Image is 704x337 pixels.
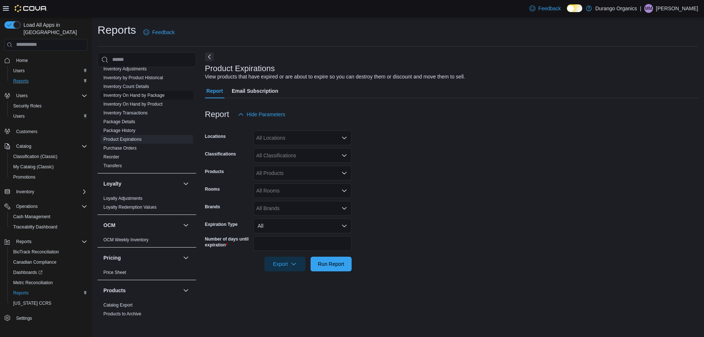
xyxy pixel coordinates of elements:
[595,4,637,13] p: Durango Organics
[567,4,582,12] input: Dark Mode
[205,186,220,192] label: Rooms
[98,23,136,37] h1: Reports
[103,128,135,133] a: Package History
[10,289,32,297] a: Reports
[527,1,564,16] a: Feedback
[10,66,27,75] a: Users
[103,154,119,160] a: Reorder
[7,278,90,288] button: Metrc Reconciliation
[247,111,285,118] span: Hide Parameters
[16,143,31,149] span: Catalog
[103,287,126,294] h3: Products
[98,235,196,247] div: OCM
[15,5,47,12] img: Cova
[10,223,60,231] a: Traceabilty Dashboard
[103,119,135,124] a: Package Details
[103,163,122,168] a: Transfers
[10,112,27,121] a: Users
[7,212,90,222] button: Cash Management
[538,5,561,12] span: Feedback
[10,278,56,287] a: Metrc Reconciliation
[10,212,87,221] span: Cash Management
[103,136,142,142] span: Product Expirations
[10,162,87,171] span: My Catalog (Classic)
[10,77,32,85] a: Reports
[10,248,62,256] a: BioTrack Reconciliation
[341,170,347,176] button: Open list of options
[103,75,163,80] a: Inventory by Product Historical
[103,137,142,142] a: Product Expirations
[7,257,90,267] button: Canadian Compliance
[181,286,190,295] button: Products
[103,303,132,308] a: Catalog Export
[1,141,90,151] button: Catalog
[645,4,652,13] span: MM
[205,151,236,157] label: Classifications
[205,110,229,119] h3: Report
[13,249,59,255] span: BioTrack Reconciliation
[1,126,90,136] button: Customers
[103,311,141,317] span: Products to Archive
[181,221,190,230] button: OCM
[10,152,87,161] span: Classification (Classic)
[103,75,163,81] span: Inventory by Product Historical
[10,248,87,256] span: BioTrack Reconciliation
[103,119,135,125] span: Package Details
[13,91,87,100] span: Users
[13,214,50,220] span: Cash Management
[13,127,87,136] span: Customers
[16,189,34,195] span: Inventory
[13,174,36,180] span: Promotions
[13,154,58,160] span: Classification (Classic)
[1,55,90,66] button: Home
[10,289,87,297] span: Reports
[103,128,135,133] span: Package History
[7,172,90,182] button: Promotions
[103,270,126,275] a: Price Sheet
[10,299,54,308] a: [US_STATE] CCRS
[311,257,352,271] button: Run Report
[13,187,87,196] span: Inventory
[152,29,175,36] span: Feedback
[103,101,162,107] span: Inventory On Hand by Product
[7,222,90,232] button: Traceabilty Dashboard
[103,145,137,151] span: Purchase Orders
[10,268,87,277] span: Dashboards
[13,290,29,296] span: Reports
[13,113,25,119] span: Users
[13,56,31,65] a: Home
[10,102,44,110] a: Security Roles
[269,257,301,271] span: Export
[644,4,653,13] div: Micheal McCay
[205,73,465,81] div: View products that have expired or are about to expire so you can destroy them or discount and mo...
[7,76,90,86] button: Reports
[16,93,27,99] span: Users
[181,179,190,188] button: Loyalty
[103,92,165,98] span: Inventory On Hand by Package
[341,188,347,194] button: Open list of options
[13,270,43,275] span: Dashboards
[13,56,87,65] span: Home
[103,102,162,107] a: Inventory On Hand by Product
[205,64,275,73] h3: Product Expirations
[16,58,28,63] span: Home
[13,314,87,323] span: Settings
[7,111,90,121] button: Users
[1,237,90,247] button: Reports
[103,311,141,316] a: Products to Archive
[103,66,147,72] a: Inventory Adjustments
[13,224,57,230] span: Traceabilty Dashboard
[1,201,90,212] button: Operations
[318,260,344,268] span: Run Report
[10,77,87,85] span: Reports
[103,84,149,89] a: Inventory Count Details
[103,110,148,116] span: Inventory Transactions
[7,298,90,308] button: [US_STATE] CCRS
[205,221,238,227] label: Expiration Type
[10,112,87,121] span: Users
[103,146,137,151] a: Purchase Orders
[640,4,641,13] p: |
[10,258,59,267] a: Canadian Compliance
